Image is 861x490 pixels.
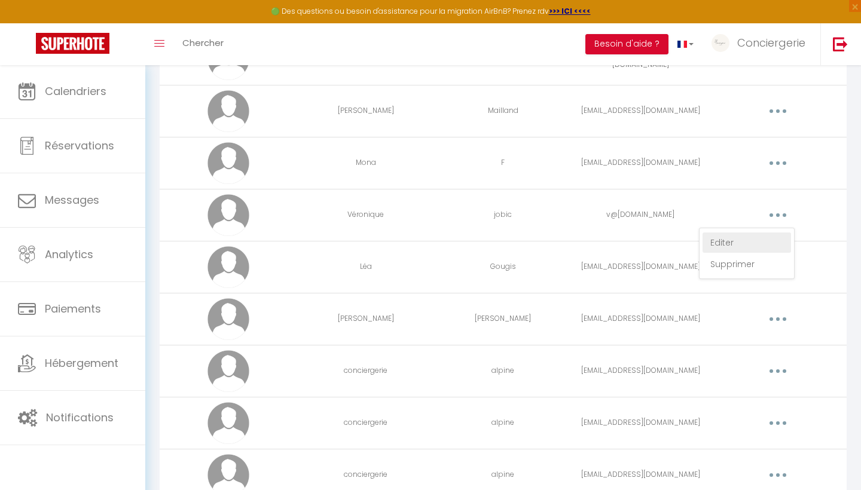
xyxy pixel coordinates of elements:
[572,189,709,241] td: v@[DOMAIN_NAME]
[435,241,572,293] td: Gougis
[207,194,249,236] img: avatar.png
[572,85,709,137] td: [EMAIL_ADDRESS][DOMAIN_NAME]
[297,137,435,189] td: Mona
[297,345,435,397] td: conciergerie
[45,247,93,262] span: Analytics
[297,189,435,241] td: Véronique
[833,36,848,51] img: logout
[572,293,709,345] td: [EMAIL_ADDRESS][DOMAIN_NAME]
[737,35,805,50] span: Conciergerie
[572,137,709,189] td: [EMAIL_ADDRESS][DOMAIN_NAME]
[207,246,249,288] img: avatar.png
[435,397,572,449] td: alpine
[207,402,249,444] img: avatar.png
[207,142,249,184] img: avatar.png
[297,85,435,137] td: [PERSON_NAME]
[297,397,435,449] td: conciergerie
[435,137,572,189] td: F
[45,192,99,207] span: Messages
[207,90,249,132] img: avatar.png
[572,345,709,397] td: [EMAIL_ADDRESS][DOMAIN_NAME]
[549,6,591,16] a: >>> ICI <<<<
[45,84,106,99] span: Calendriers
[572,397,709,449] td: [EMAIL_ADDRESS][DOMAIN_NAME]
[182,36,224,49] span: Chercher
[435,189,572,241] td: jobic
[36,33,109,54] img: Super Booking
[703,232,791,253] a: Editer
[207,350,249,392] img: avatar.png
[297,293,435,345] td: [PERSON_NAME]
[712,34,729,52] img: ...
[435,293,572,345] td: [PERSON_NAME]
[585,34,668,54] button: Besoin d'aide ?
[297,241,435,293] td: Léa
[173,23,233,65] a: Chercher
[45,356,118,370] span: Hébergement
[46,410,114,425] span: Notifications
[703,23,820,65] a: ... Conciergerie
[435,85,572,137] td: Mailland
[572,241,709,293] td: [EMAIL_ADDRESS][DOMAIN_NAME]
[45,138,114,153] span: Réservations
[207,298,249,340] img: avatar.png
[435,345,572,397] td: alpine
[703,254,791,274] a: Supprimer
[45,301,101,316] span: Paiements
